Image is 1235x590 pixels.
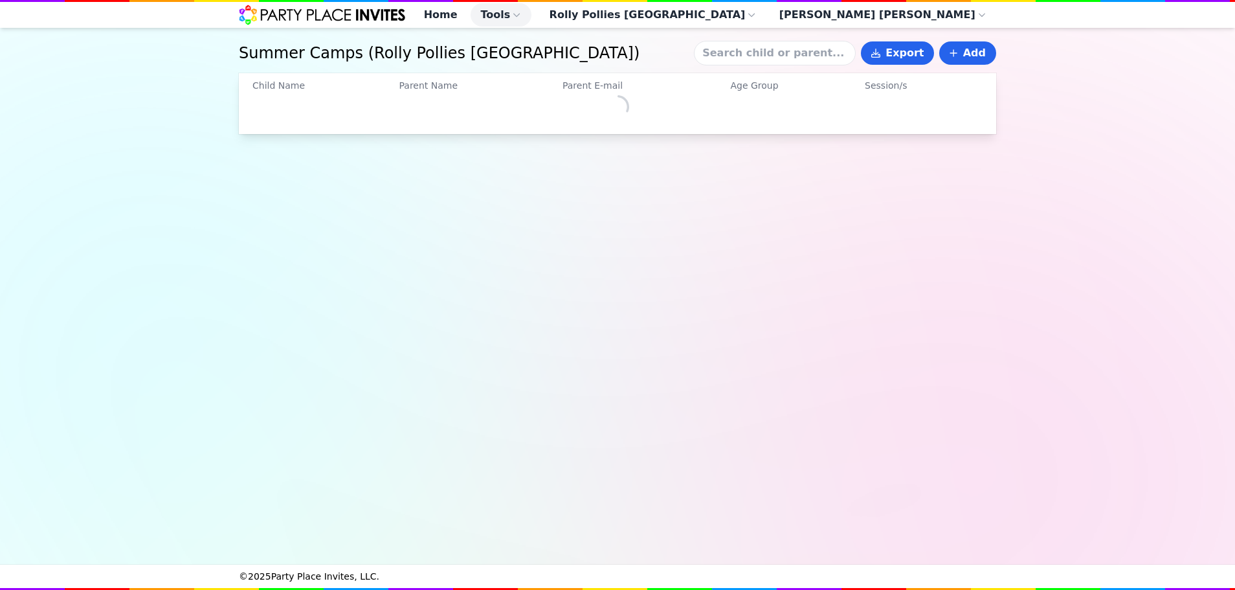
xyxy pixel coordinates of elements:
[399,78,562,95] th: Parent Name
[239,565,996,588] div: © 2025 Party Place Invites, LLC.
[471,3,531,27] button: Tools
[939,41,996,65] a: Add
[239,43,689,63] h1: Summer Camps ( Rolly Pollies [GEOGRAPHIC_DATA] )
[729,78,864,95] th: Age Group
[861,41,934,65] button: Export
[539,3,766,27] button: Rolly Pollies [GEOGRAPHIC_DATA]
[239,5,406,25] img: Party Place Invites
[562,78,730,95] th: Parent E-mail
[414,3,468,27] a: Home
[252,78,399,95] th: Child Name
[769,3,996,27] button: [PERSON_NAME] [PERSON_NAME]
[694,41,856,65] input: Search child or parent...
[864,78,983,95] th: Session/s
